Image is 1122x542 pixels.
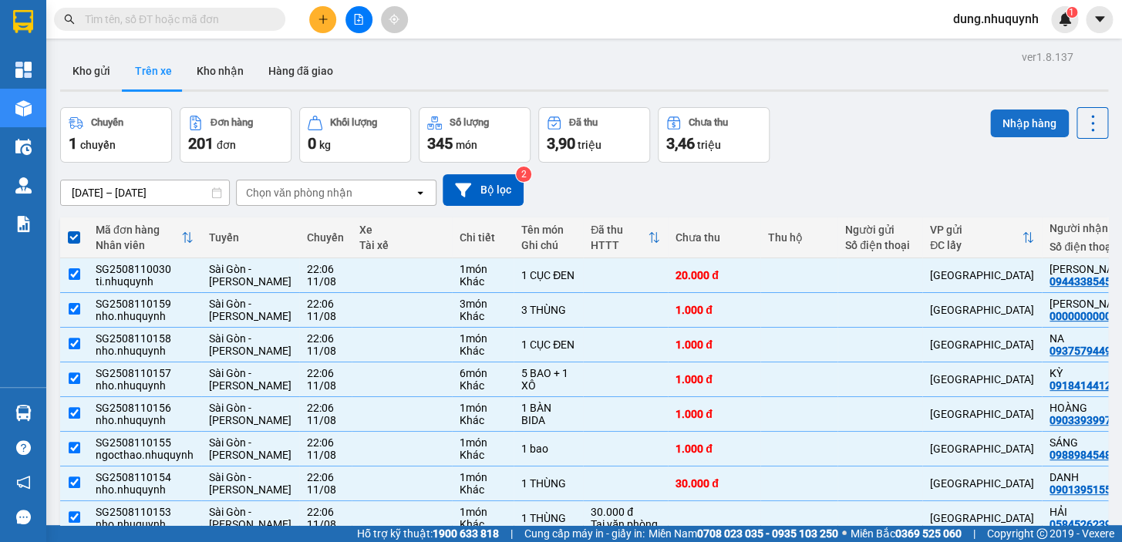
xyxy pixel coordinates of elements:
div: [GEOGRAPHIC_DATA] [930,373,1034,385]
div: Người gửi [845,224,915,236]
div: 0584526239 [1050,518,1111,530]
div: 1.000 đ [676,338,753,351]
input: Select a date range. [61,180,229,205]
span: 3,90 [547,134,575,153]
div: nho.nhuquynh [96,483,194,496]
div: Chọn văn phòng nhận [246,185,352,200]
div: 22:06 [307,506,344,518]
span: 201 [188,134,214,153]
span: 3,46 [666,134,695,153]
div: 1.000 đ [676,408,753,420]
div: 22:06 [307,402,344,414]
div: Số lượng [450,117,489,128]
div: 30.000 đ [591,506,660,518]
div: Chưa thu [676,231,753,244]
span: 1 [69,134,77,153]
span: đơn [217,139,236,151]
div: HTTT [591,239,648,251]
div: 1 món [460,402,506,414]
div: Chuyến [91,117,123,128]
span: Sài Gòn - [PERSON_NAME] [209,402,291,426]
div: 20.000 đ [676,269,753,281]
div: Tuyến [209,231,291,244]
input: Tìm tên, số ĐT hoặc mã đơn [85,11,267,28]
button: Chuyến1chuyến [60,107,172,163]
sup: 2 [516,167,531,182]
div: 6 món [460,367,506,379]
span: question-circle [16,440,31,455]
img: icon-new-feature [1058,12,1072,26]
div: 1 CỤC ĐEN [521,269,575,281]
span: Sài Gòn - [PERSON_NAME] [209,506,291,530]
div: 5 BAO + 1 XÔ [521,367,575,392]
div: [GEOGRAPHIC_DATA] [930,443,1034,455]
span: triệu [578,139,601,151]
div: Đơn hàng [211,117,253,128]
span: copyright [1036,528,1047,539]
span: kg [319,139,331,151]
span: chuyến [80,139,116,151]
div: 1.000 đ [676,443,753,455]
span: search [64,14,75,25]
div: nho.nhuquynh [96,518,194,530]
div: 11/08 [307,414,344,426]
button: Hàng đã giao [256,52,345,89]
span: Sài Gòn - [PERSON_NAME] [209,263,291,288]
img: logo-vxr [13,10,33,33]
button: Kho nhận [184,52,256,89]
div: 22:06 [307,436,344,449]
div: ti.nhuquynh [96,275,194,288]
button: aim [381,6,408,33]
strong: 0369 525 060 [895,527,962,540]
span: Sài Gòn - [PERSON_NAME] [209,471,291,496]
div: Khác [460,275,506,288]
div: 0918414412 [1050,379,1111,392]
span: aim [389,14,399,25]
div: 22:06 [307,332,344,345]
button: Trên xe [123,52,184,89]
div: 1 BÀN BIDA [521,402,575,426]
div: Chi tiết [460,231,506,244]
div: Khác [460,379,506,392]
div: 1.000 đ [676,304,753,316]
div: 1 món [460,436,506,449]
div: 1.000 đ [676,373,753,385]
div: [GEOGRAPHIC_DATA] [930,408,1034,420]
span: file-add [353,14,364,25]
span: caret-down [1093,12,1107,26]
div: Đã thu [591,224,648,236]
div: 22:06 [307,367,344,379]
span: plus [318,14,329,25]
span: Sài Gòn - [PERSON_NAME] [209,367,291,392]
div: 3 THÙNG [521,304,575,316]
div: 11/08 [307,275,344,288]
div: 11/08 [307,379,344,392]
div: 30.000 đ [676,477,753,490]
th: Toggle SortBy [922,217,1042,258]
div: SG2508110158 [96,332,194,345]
div: Khác [460,518,506,530]
div: Khối lượng [330,117,377,128]
button: Đơn hàng201đơn [180,107,291,163]
button: Đã thu3,90 triệu [538,107,650,163]
div: 1 món [460,332,506,345]
svg: open [414,187,426,199]
span: triệu [697,139,721,151]
div: Khác [460,449,506,461]
button: Kho gửi [60,52,123,89]
div: nho.nhuquynh [96,345,194,357]
div: Khác [460,310,506,322]
span: món [456,139,477,151]
button: file-add [345,6,372,33]
div: nho.nhuquynh [96,414,194,426]
span: | [510,525,513,542]
div: 11/08 [307,449,344,461]
div: Tại văn phòng [591,518,660,530]
span: 0 [308,134,316,153]
div: Chuyến [307,231,344,244]
img: warehouse-icon [15,139,32,155]
div: 0901395155 [1050,483,1111,496]
div: Ghi chú [521,239,575,251]
span: Sài Gòn - [PERSON_NAME] [209,332,291,357]
button: Nhập hàng [990,109,1069,137]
